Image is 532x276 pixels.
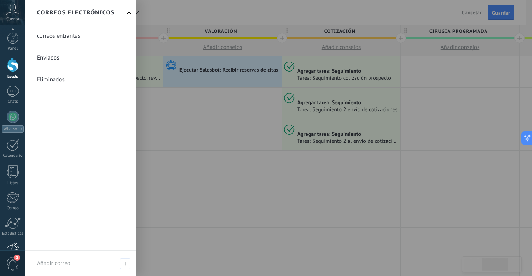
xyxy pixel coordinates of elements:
span: Añadir correo [120,258,130,269]
span: 2 [14,255,20,261]
li: Eliminados [25,69,136,90]
div: WhatsApp [2,125,24,133]
div: Listas [2,181,24,186]
li: Enviados [25,47,136,69]
div: Calendario [2,153,24,158]
div: Leads [2,74,24,79]
span: Añadir correo [37,260,70,267]
li: correos entrantes [25,25,136,47]
h2: Correos electrónicos [37,0,114,25]
span: Cuenta [6,17,19,22]
div: Chats [2,99,24,104]
div: Panel [2,46,24,51]
div: Correo [2,206,24,211]
div: Estadísticas [2,231,24,236]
